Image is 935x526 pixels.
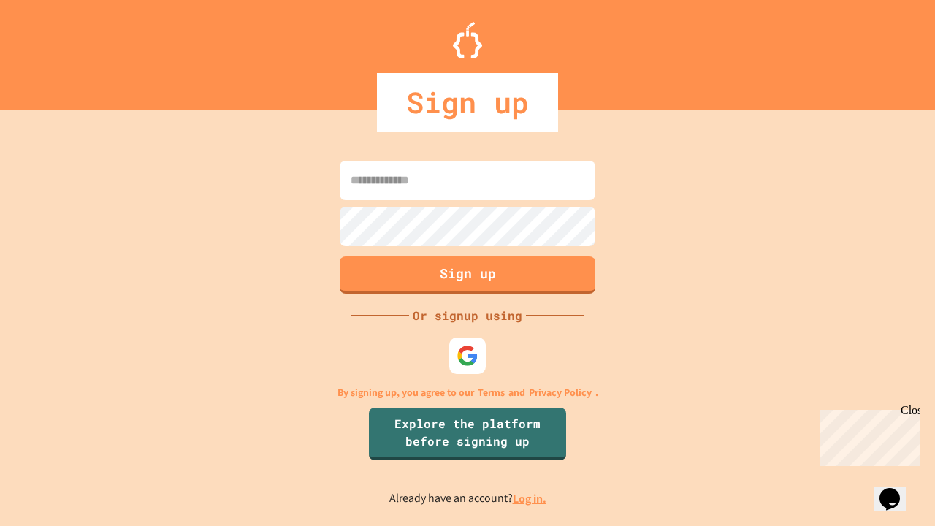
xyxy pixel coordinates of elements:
[478,385,505,400] a: Terms
[457,345,478,367] img: google-icon.svg
[389,489,546,508] p: Already have an account?
[340,256,595,294] button: Sign up
[513,491,546,506] a: Log in.
[814,404,920,466] iframe: chat widget
[337,385,598,400] p: By signing up, you agree to our and .
[377,73,558,131] div: Sign up
[369,408,566,460] a: Explore the platform before signing up
[529,385,592,400] a: Privacy Policy
[409,307,526,324] div: Or signup using
[6,6,101,93] div: Chat with us now!Close
[874,468,920,511] iframe: chat widget
[453,22,482,58] img: Logo.svg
